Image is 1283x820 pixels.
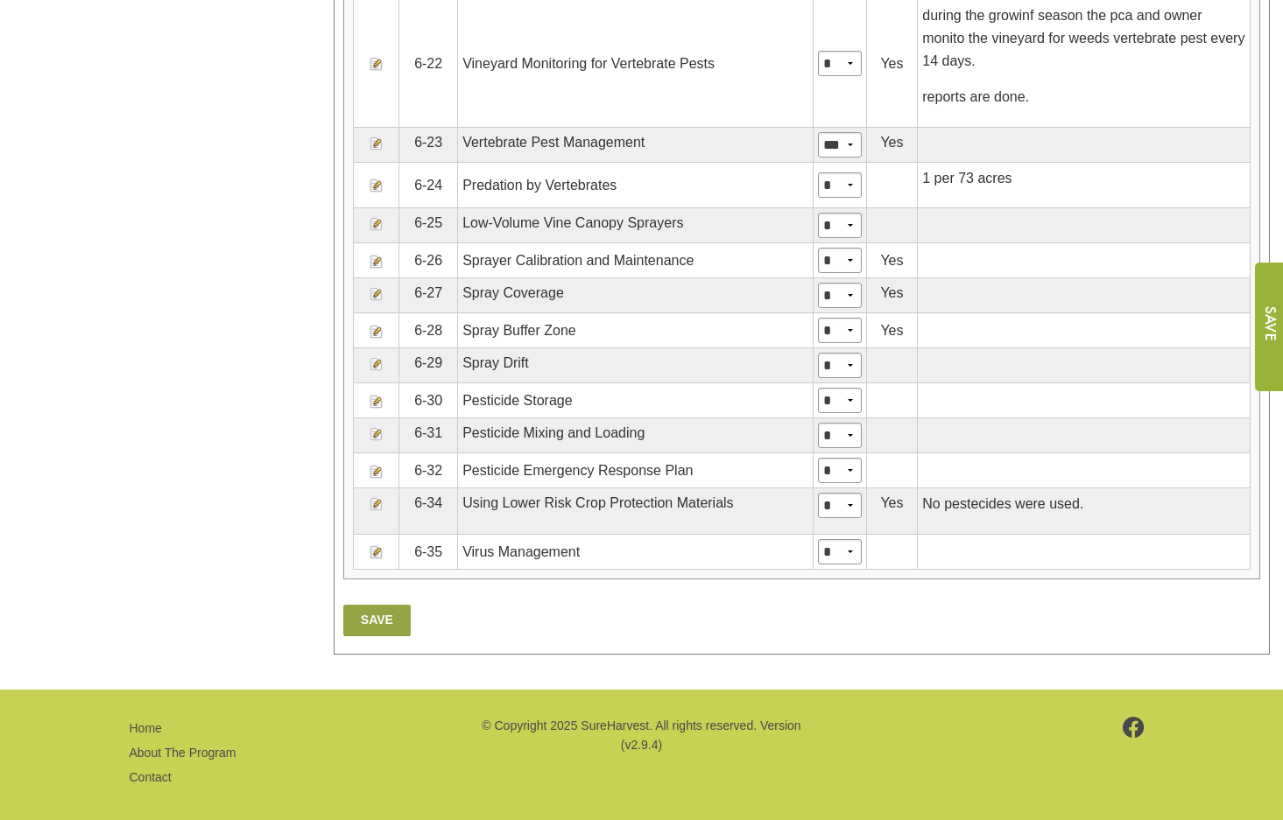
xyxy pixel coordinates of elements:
[866,278,918,313] td: Yes
[399,278,458,313] td: 6-27
[458,208,814,243] td: Low-Volume Vine Canopy Sprayers
[399,243,458,278] td: 6-26
[399,162,458,208] td: 6-24
[399,348,458,383] td: 6-29
[130,746,236,760] a: About The Program
[458,278,814,313] td: Spray Coverage
[343,605,410,636] a: Save
[458,383,814,418] td: Pesticide Storage
[399,418,458,453] td: 6-31
[130,721,162,735] a: Home
[399,488,458,535] td: 6-34
[458,127,814,162] td: Vertebrate Pest Management
[866,488,918,535] td: Yes
[399,453,458,488] td: 6-32
[479,716,803,755] p: © Copyright 2025 SureHarvest. All rights reserved. Version (v2.9.4)
[458,162,814,208] td: Predation by Vertebrates
[458,243,814,278] td: Sprayer Calibration and Maintenance
[458,313,814,348] td: Spray Buffer Zone
[866,313,918,348] td: Yes
[399,383,458,418] td: 6-30
[458,418,814,453] td: Pesticide Mixing and Loading
[399,313,458,348] td: 6-28
[458,535,814,570] td: Virus Management
[399,535,458,570] td: 6-35
[922,167,1245,190] p: 1 per 73 acres
[399,127,458,162] td: 6-23
[458,488,814,535] td: Using Lower Risk Crop Protection Materials
[399,208,458,243] td: 6-25
[866,243,918,278] td: Yes
[1123,717,1145,738] img: footer-facebook.png
[922,86,1245,109] p: reports are done.
[130,770,172,784] a: Contact
[922,493,1245,515] p: No pestecides were used.
[866,127,918,162] td: Yes
[922,4,1245,72] p: during the growinf season the pca and owner monito the vineyard for weeds vertebrate pest every 1...
[1254,263,1283,391] input: Submit
[458,348,814,383] td: Spray Drift
[458,453,814,488] td: Pesticide Emergency Response Plan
